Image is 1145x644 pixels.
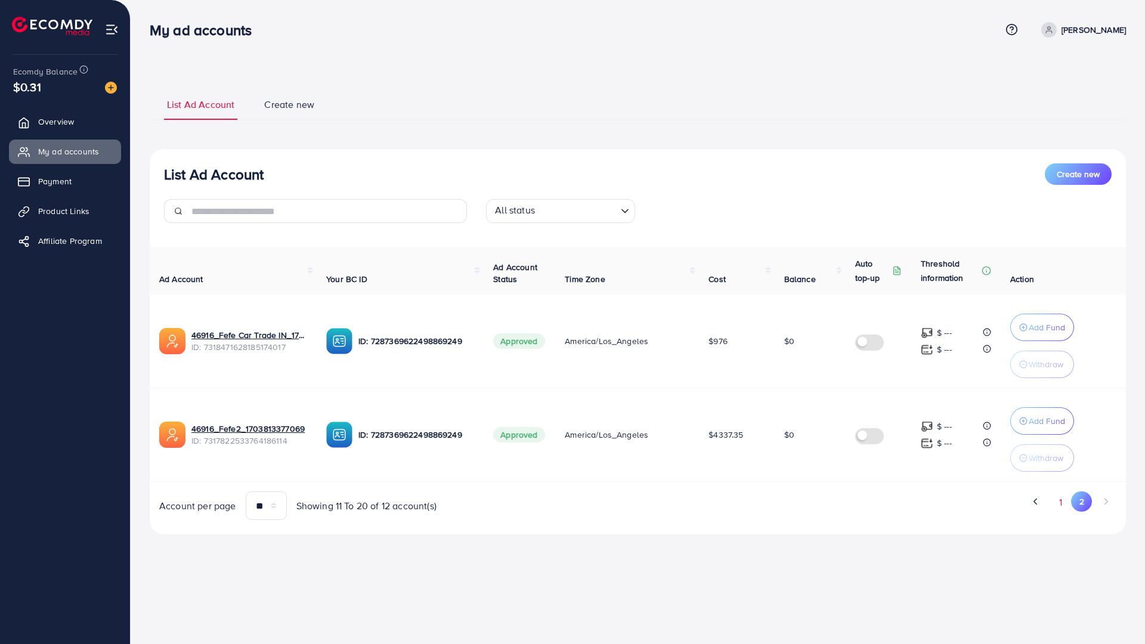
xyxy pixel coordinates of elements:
[648,491,1117,513] ul: Pagination
[921,343,933,356] img: top-up amount
[326,328,352,354] img: ic-ba-acc.ded83a64.svg
[9,110,121,134] a: Overview
[358,428,474,442] p: ID: 7287369622498869249
[1029,357,1063,371] p: Withdraw
[565,429,648,441] span: America/Los_Angeles
[159,499,236,513] span: Account per page
[105,82,117,94] img: image
[1010,314,1074,341] button: Add Fund
[164,166,264,183] h3: List Ad Account
[9,140,121,163] a: My ad accounts
[1094,590,1136,635] iframe: Chat
[921,437,933,450] img: top-up amount
[855,256,890,285] p: Auto top-up
[159,273,203,285] span: Ad Account
[1071,491,1092,512] button: Go to page 2
[191,341,307,353] span: ID: 7318471628185174017
[159,328,185,354] img: ic-ads-acc.e4c84228.svg
[493,261,537,285] span: Ad Account Status
[1029,451,1063,465] p: Withdraw
[1057,168,1100,180] span: Create new
[167,98,234,112] span: List Ad Account
[784,429,794,441] span: $0
[565,273,605,285] span: Time Zone
[937,419,952,434] p: $ ---
[1010,351,1074,378] button: Withdraw
[1036,22,1126,38] a: [PERSON_NAME]
[921,327,933,339] img: top-up amount
[921,256,979,285] p: Threshold information
[1029,414,1065,428] p: Add Fund
[937,326,952,340] p: $ ---
[784,273,816,285] span: Balance
[38,235,102,247] span: Affiliate Program
[1026,491,1047,512] button: Go to previous page
[708,335,728,347] span: $976
[159,422,185,448] img: ic-ads-acc.e4c84228.svg
[191,435,307,447] span: ID: 7317822533764186114
[1050,491,1071,513] button: Go to page 1
[9,199,121,223] a: Product Links
[38,116,74,128] span: Overview
[1062,23,1126,37] p: [PERSON_NAME]
[191,423,305,435] a: 46916_Fefe2_1703813377069
[358,334,474,348] p: ID: 7287369622498869249
[1010,444,1074,472] button: Withdraw
[326,422,352,448] img: ic-ba-acc.ded83a64.svg
[784,335,794,347] span: $0
[150,21,261,39] h3: My ad accounts
[12,17,92,35] img: logo
[9,229,121,253] a: Affiliate Program
[326,273,367,285] span: Your BC ID
[539,202,616,220] input: Search for option
[1029,320,1065,335] p: Add Fund
[937,436,952,450] p: $ ---
[13,78,41,95] span: $0.31
[38,145,99,157] span: My ad accounts
[708,273,726,285] span: Cost
[493,333,544,349] span: Approved
[191,423,307,447] div: <span class='underline'>46916_Fefe2_1703813377069</span></br>7317822533764186114
[38,205,89,217] span: Product Links
[1045,163,1112,185] button: Create new
[565,335,648,347] span: America/Los_Angeles
[38,175,72,187] span: Payment
[921,420,933,433] img: top-up amount
[13,66,78,78] span: Ecomdy Balance
[708,429,743,441] span: $4337.35
[296,499,437,513] span: Showing 11 To 20 of 12 account(s)
[486,199,635,223] div: Search for option
[1010,407,1074,435] button: Add Fund
[105,23,119,36] img: menu
[191,329,307,354] div: <span class='underline'>46916_Fefe Car Trade IN_1703964477641</span></br>7318471628185174017
[191,329,307,341] a: 46916_Fefe Car Trade IN_1703964477641
[1010,273,1034,285] span: Action
[493,201,537,220] span: All status
[9,169,121,193] a: Payment
[937,342,952,357] p: $ ---
[493,427,544,442] span: Approved
[264,98,314,112] span: Create new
